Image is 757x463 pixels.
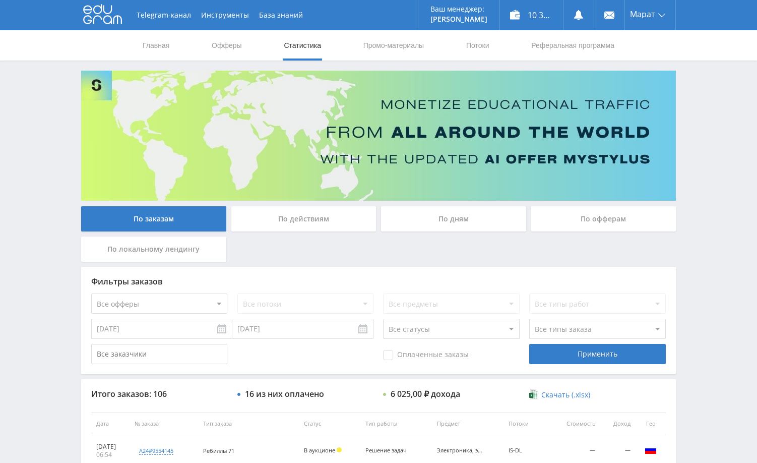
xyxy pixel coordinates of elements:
img: Banner [81,71,676,201]
input: Все заказчики [91,344,227,364]
div: Фильтры заказов [91,277,666,286]
p: [PERSON_NAME] [430,15,487,23]
th: Стоимость [550,413,600,435]
th: Гео [636,413,666,435]
th: Тип работы [360,413,432,435]
div: Итого заказов: 106 [91,389,227,398]
span: Оплаченные заказы [383,350,469,360]
div: По офферам [531,206,676,231]
div: IS-DL [509,447,546,454]
a: Скачать (.xlsx) [529,390,590,400]
th: Доход [600,413,636,435]
div: Решение задач [365,447,411,454]
th: Статус [299,413,360,435]
img: rus.png [645,444,657,456]
span: Ребиллы 71 [203,447,234,454]
div: По заказам [81,206,226,231]
th: Потоки [503,413,551,435]
span: Скачать (.xlsx) [541,391,590,399]
a: Офферы [211,30,243,61]
a: Статистика [283,30,322,61]
div: По действиям [231,206,376,231]
span: В аукционе [304,446,335,454]
a: Реферальная программа [530,30,615,61]
th: Тип заказа [198,413,299,435]
div: [DATE] [96,443,124,451]
a: Промо-материалы [362,30,425,61]
div: a24#9554145 [139,447,173,455]
div: По локальному лендингу [81,237,226,262]
span: Холд [337,447,342,452]
a: Потоки [465,30,490,61]
a: Главная [142,30,170,61]
span: Марат [630,10,655,18]
div: Применить [529,344,665,364]
img: xlsx [529,389,538,399]
th: Дата [91,413,130,435]
p: Ваш менеджер: [430,5,487,13]
div: 06:54 [96,451,124,459]
div: Электроника, электротехника, радиотехника [437,447,482,454]
div: 6 025,00 ₽ дохода [391,389,460,398]
div: 16 из них оплачено [245,389,324,398]
th: Предмет [432,413,503,435]
th: № заказа [130,413,198,435]
div: По дням [381,206,526,231]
